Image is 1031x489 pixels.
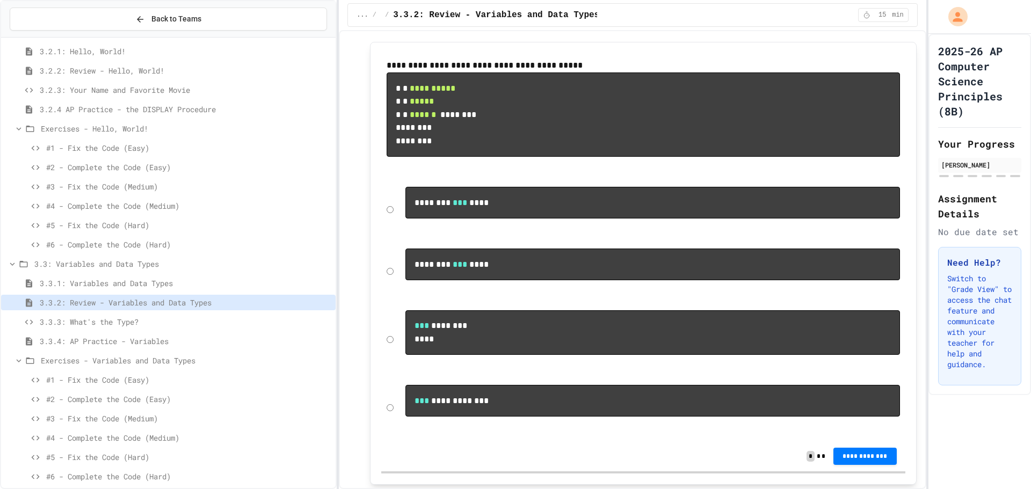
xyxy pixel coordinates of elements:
span: #1 - Fix the Code (Easy) [46,142,331,154]
span: 3.3: Variables and Data Types [34,258,331,269]
span: / [373,11,376,19]
div: [PERSON_NAME] [941,160,1018,170]
span: #5 - Fix the Code (Hard) [46,451,331,463]
span: #6 - Complete the Code (Hard) [46,239,331,250]
span: #2 - Complete the Code (Easy) [46,393,331,405]
span: / [385,11,389,19]
span: ... [357,11,368,19]
span: 3.3.4: AP Practice - Variables [40,335,331,347]
div: My Account [937,4,970,29]
span: #5 - Fix the Code (Hard) [46,220,331,231]
span: Back to Teams [151,13,201,25]
span: 3.3.3: What's the Type? [40,316,331,327]
h2: Assignment Details [938,191,1021,221]
span: min [892,11,904,19]
span: #2 - Complete the Code (Easy) [46,162,331,173]
span: #4 - Complete the Code (Medium) [46,200,331,211]
span: 3.3.2: Review - Variables and Data Types [393,9,599,21]
span: 3.2.2: Review - Hello, World! [40,65,331,76]
span: 15 [874,11,891,19]
span: 3.2.1: Hello, World! [40,46,331,57]
span: #3 - Fix the Code (Medium) [46,181,331,192]
div: No due date set [938,225,1021,238]
span: #6 - Complete the Code (Hard) [46,471,331,482]
span: #4 - Complete the Code (Medium) [46,432,331,443]
h2: Your Progress [938,136,1021,151]
span: 3.3.2: Review - Variables and Data Types [40,297,331,308]
span: #1 - Fix the Code (Easy) [46,374,331,385]
span: 3.2.3: Your Name and Favorite Movie [40,84,331,96]
span: Exercises - Hello, World! [41,123,331,134]
span: #3 - Fix the Code (Medium) [46,413,331,424]
span: Exercises - Variables and Data Types [41,355,331,366]
h3: Need Help? [947,256,1012,269]
span: 3.2.4 AP Practice - the DISPLAY Procedure [40,104,331,115]
p: Switch to "Grade View" to access the chat feature and communicate with your teacher for help and ... [947,273,1012,370]
button: Back to Teams [10,8,327,31]
h1: 2025-26 AP Computer Science Principles (8B) [938,43,1021,119]
span: 3.3.1: Variables and Data Types [40,278,331,289]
